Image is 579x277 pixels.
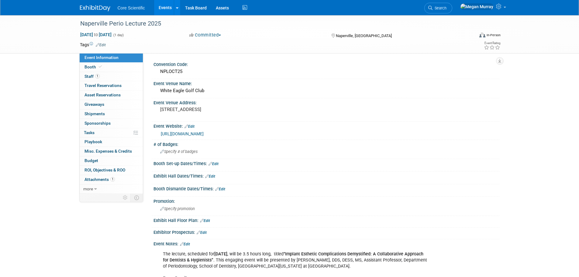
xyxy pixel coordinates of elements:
[80,166,143,175] a: ROI, Objectives & ROO
[215,187,225,191] a: Edit
[80,72,143,81] a: Staff1
[479,33,485,37] img: Format-Inperson.png
[84,177,115,182] span: Attachments
[118,5,145,10] span: Core Scientific
[84,149,132,154] span: Misc. Expenses & Credits
[153,79,499,87] div: Event Venue Name:
[84,111,105,116] span: Shipments
[80,128,143,137] a: Tasks
[158,86,495,95] div: White Eagle Golf Club
[161,131,204,136] a: [URL][DOMAIN_NAME]
[153,98,499,106] div: Event Venue Address:
[80,63,143,72] a: Booth
[484,42,500,45] div: Event Rating
[96,43,106,47] a: Edit
[84,130,95,135] span: Tasks
[153,122,499,130] div: Event Website:
[80,100,143,109] a: Giveaways
[80,32,112,37] span: [DATE] [DATE]
[84,102,104,107] span: Giveaways
[163,251,423,263] b: “Implant Esthetic Complications Demystified: A Collaborative Approach for Dentists & Hygienists”
[80,5,110,11] img: ExhibitDay
[80,53,143,62] a: Event Information
[460,3,494,10] img: Megan Murray
[80,91,143,100] a: Asset Reservations
[153,171,499,179] div: Exhibit Hall Dates/Times:
[160,107,291,112] pre: [STREET_ADDRESS]
[153,239,499,247] div: Event Notes:
[80,185,143,194] a: more
[180,242,190,246] a: Edit
[433,6,446,10] span: Search
[486,33,501,37] div: In-Person
[184,124,195,129] a: Edit
[160,149,198,154] span: Specify # of badges
[84,64,103,69] span: Booth
[80,119,143,128] a: Sponsorships
[130,194,143,202] td: Toggle Event Tabs
[153,197,499,204] div: Promotion:
[197,230,207,235] a: Edit
[84,74,100,79] span: Staff
[424,3,452,13] a: Search
[153,216,499,224] div: Exhibit Hall Floor Plan:
[153,228,499,236] div: Exhibitor Prospectus:
[84,158,98,163] span: Budget
[160,206,195,211] span: Specify promotion
[99,65,102,68] i: Booth reservation complete
[84,83,122,88] span: Travel Reservations
[80,137,143,147] a: Playbook
[84,168,125,172] span: ROI, Objectives & ROO
[336,33,392,38] span: Naperville, [GEOGRAPHIC_DATA]
[153,184,499,192] div: Booth Dismantle Dates/Times:
[113,33,124,37] span: (1 day)
[80,175,143,184] a: Attachments1
[214,251,227,257] b: [DATE]
[153,159,499,167] div: Booth Set-up Dates/Times:
[205,174,215,178] a: Edit
[120,194,131,202] td: Personalize Event Tab Strip
[153,60,499,68] div: Convention Code:
[153,140,499,147] div: # of Badges:
[80,147,143,156] a: Misc. Expenses & Credits
[80,81,143,90] a: Travel Reservations
[95,74,100,78] span: 1
[438,32,501,41] div: Event Format
[84,92,121,97] span: Asset Reservations
[80,42,106,48] td: Tags
[84,55,119,60] span: Event Information
[187,32,223,38] button: Committed
[110,177,115,182] span: 1
[80,156,143,165] a: Budget
[84,139,102,144] span: Playbook
[209,162,219,166] a: Edit
[158,67,495,76] div: NPLOCT25
[83,186,93,191] span: more
[200,219,210,223] a: Edit
[84,121,111,126] span: Sponsorships
[78,18,465,29] div: Naperville Perio Lecture 2025
[80,109,143,119] a: Shipments
[93,32,99,37] span: to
